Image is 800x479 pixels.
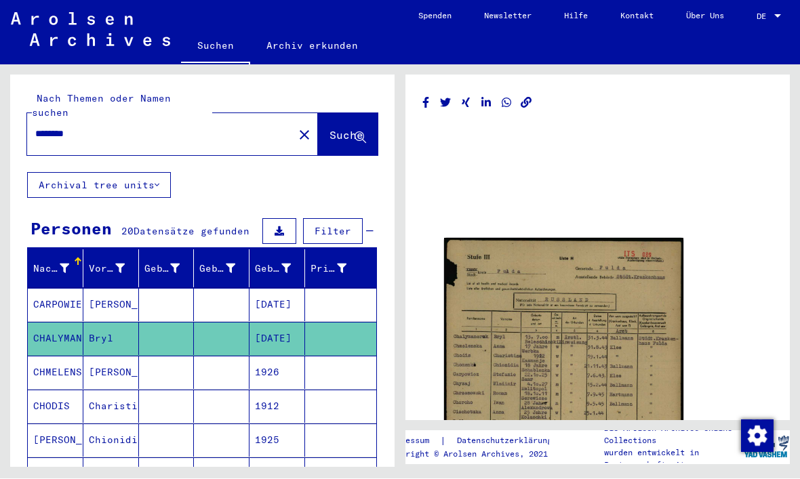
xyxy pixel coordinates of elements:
div: Vorname [89,262,125,276]
span: Datensätze gefunden [134,226,249,238]
div: Nachname [33,258,86,280]
button: Share on WhatsApp [500,95,514,112]
button: Clear [291,121,318,148]
span: 20 [121,226,134,238]
mat-icon: close [296,127,313,144]
a: Datenschutzerklärung [446,434,568,449]
div: Prisoner # [311,258,363,280]
button: Copy link [519,95,534,112]
div: Prisoner # [311,262,346,276]
mat-cell: CHMELENSKA [28,356,83,390]
div: Vorname [89,258,142,280]
mat-cell: [DATE] [249,289,305,322]
mat-cell: 1912 [249,390,305,423]
mat-cell: [PERSON_NAME] [83,356,139,390]
a: Archiv erkunden [250,30,374,62]
mat-cell: [PERSON_NAME] [83,289,139,322]
button: Share on Facebook [419,95,433,112]
div: Nachname [33,262,69,276]
button: Suche [318,114,378,156]
mat-header-cell: Nachname [28,250,83,288]
button: Share on Twitter [439,95,453,112]
span: DE [757,12,772,22]
mat-cell: Charistina [83,390,139,423]
mat-label: Nach Themen oder Namen suchen [32,93,171,119]
div: Geburtsdatum [255,262,291,276]
div: Geburtsdatum [255,258,308,280]
p: wurden entwickelt in Partnerschaft mit [604,447,742,472]
mat-header-cell: Geburtsname [139,250,195,288]
div: Geburt‏ [199,258,252,280]
mat-cell: CARPOWIEZ [28,289,83,322]
mat-header-cell: Geburt‏ [194,250,249,288]
button: Share on LinkedIn [479,95,494,112]
div: Geburt‏ [199,262,235,276]
div: | [386,434,568,449]
a: Suchen [181,30,250,65]
mat-cell: 1926 [249,356,305,390]
div: Geburtsname [144,258,197,280]
span: Filter [315,226,351,238]
img: Zustimmung ändern [741,420,774,453]
mat-cell: CHALYMANERUK [28,322,83,356]
mat-cell: Bryl [83,322,139,356]
button: Share on Xing [459,95,473,112]
span: Suche [329,129,363,142]
mat-cell: 1925 [249,424,305,457]
mat-cell: CHODIS [28,390,83,423]
mat-header-cell: Prisoner # [305,250,376,288]
p: Die Arolsen Archives Online-Collections [604,423,742,447]
mat-header-cell: Geburtsdatum [249,250,305,288]
mat-header-cell: Vorname [83,250,139,288]
div: Personen [31,217,112,241]
mat-cell: [PERSON_NAME] [28,424,83,457]
mat-cell: Chionidia [83,424,139,457]
a: Impressum [386,434,440,449]
img: Arolsen_neg.svg [11,13,170,47]
button: Archival tree units [27,173,171,199]
p: Copyright © Arolsen Archives, 2021 [386,449,568,461]
button: Filter [303,219,363,245]
mat-cell: [DATE] [249,322,305,356]
div: Geburtsname [144,262,180,276]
